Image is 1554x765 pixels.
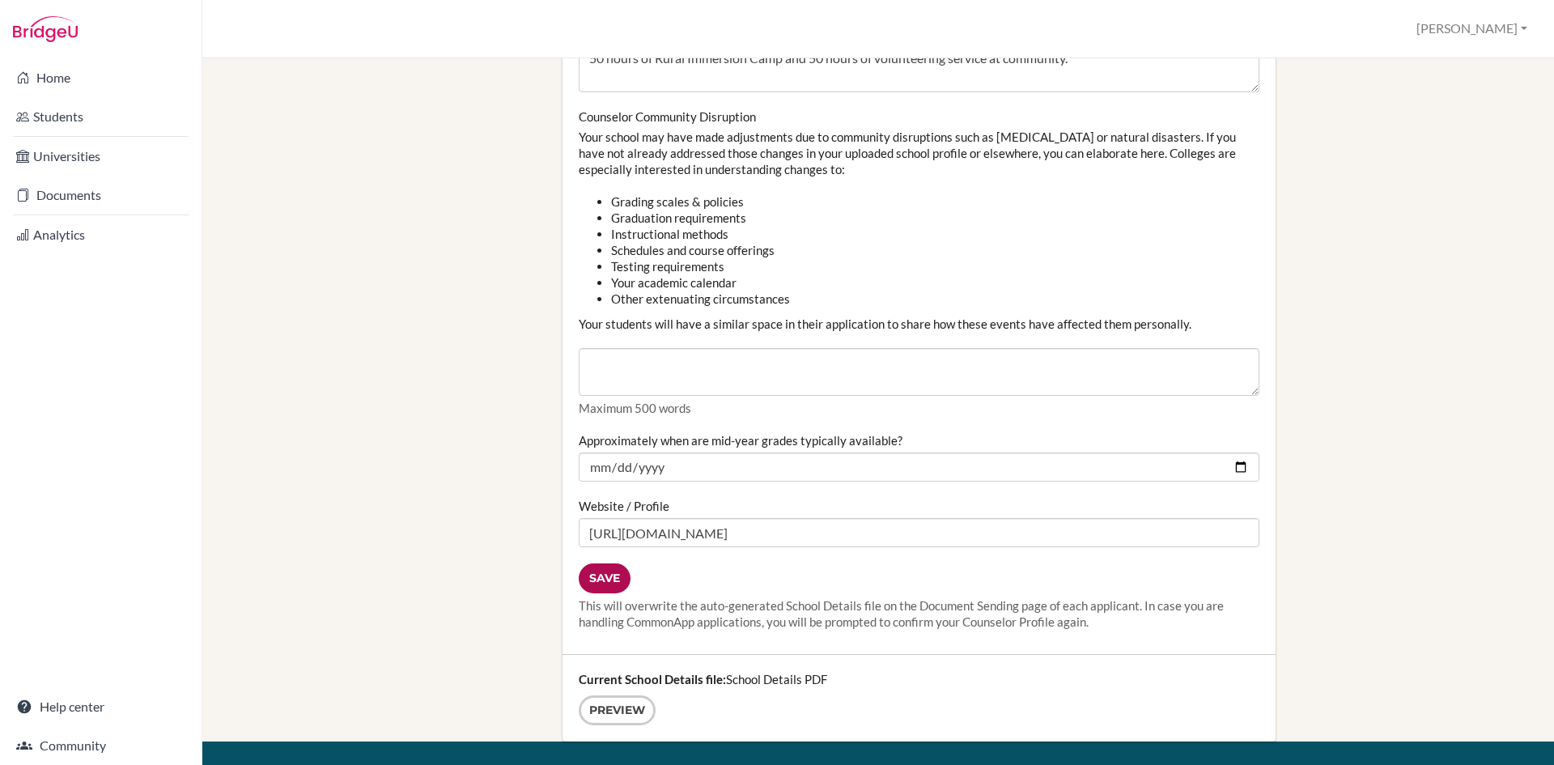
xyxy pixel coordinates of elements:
[579,672,726,686] strong: Current School Details file:
[3,691,198,723] a: Help center
[611,210,1259,226] li: Graduation requirements
[3,179,198,211] a: Documents
[611,258,1259,274] li: Testing requirements
[611,193,1259,210] li: Grading scales & policies
[611,226,1259,242] li: Instructional methods
[563,655,1276,742] div: School Details PDF
[3,729,198,762] a: Community
[611,274,1259,291] li: Your academic calendar
[579,597,1259,630] div: This will overwrite the auto-generated School Details file on the Document Sending page of each a...
[579,400,1259,416] p: Maximum 500 words
[13,16,78,42] img: Bridge-U
[579,108,1259,417] div: Your school may have made adjustments due to community disruptions such as [MEDICAL_DATA] or natu...
[3,140,198,172] a: Universities
[579,44,1259,92] textarea: 50 hours of Rural Immersion Camp and 50 hours of volunteering service at community.
[611,242,1259,258] li: Schedules and course offerings
[3,219,198,251] a: Analytics
[3,100,198,133] a: Students
[3,62,198,94] a: Home
[1409,14,1535,44] button: [PERSON_NAME]
[579,432,902,448] label: Approximately when are mid-year grades typically available?
[579,563,631,593] input: Save
[579,498,669,514] label: Website / Profile
[579,108,756,125] label: Counselor Community Disruption
[579,695,656,725] a: Preview
[611,291,1259,307] li: Other extenuating circumstances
